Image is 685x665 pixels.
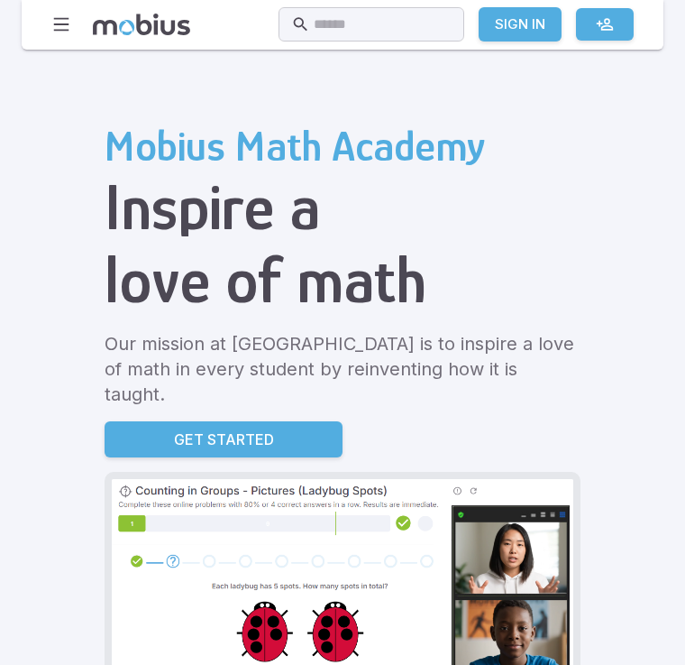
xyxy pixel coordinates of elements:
h2: Mobius Math Academy [105,122,580,171]
a: Get Started [105,421,342,457]
h1: love of math [105,244,580,317]
a: Sign In [479,7,562,42]
p: Our mission at [GEOGRAPHIC_DATA] is to inspire a love of math in every student by reinventing how... [105,331,580,407]
h1: Inspire a [105,171,580,244]
p: Get Started [174,429,274,450]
